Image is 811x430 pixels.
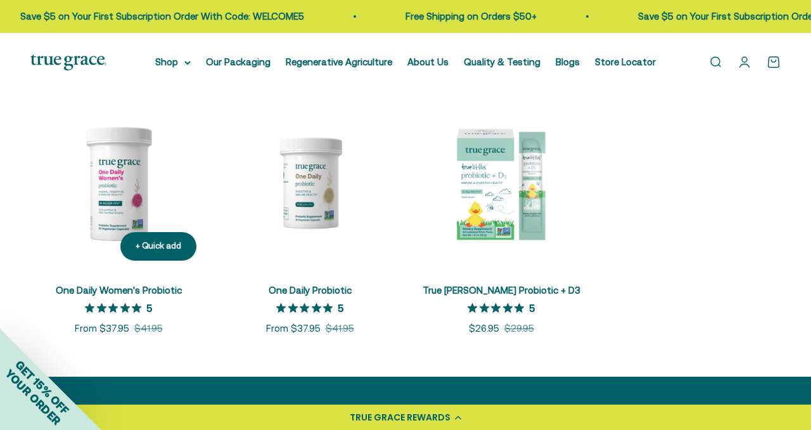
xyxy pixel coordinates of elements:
a: One Daily Probiotic [269,285,352,296]
sale-price: From $37.95 [75,321,129,336]
compare-at-price: $29.95 [504,321,534,336]
a: Store Locator [595,56,656,67]
a: Free Shipping on Orders $50+ [250,11,381,22]
span: YOUR ORDER [3,367,63,427]
p: 5 [529,301,535,314]
p: Save $5 on Your First Subscription Order With Code: WELCOME5 [482,9,766,24]
span: GET 15% OFF [13,358,72,417]
img: Vitamin D is essential for your little one’s development and immune health, and it can be tricky ... [413,94,589,271]
img: Daily Probiotic forDigestive and Immune Support:* - 90 Billion CFU at time of manufacturing (30 B... [222,94,398,271]
span: 5 out of 5 stars rating in total 3 reviews. [276,299,338,316]
span: 5 out of 5 stars rating in total 12 reviews. [85,299,146,316]
a: Blogs [556,56,580,67]
span: 5 out of 5 stars rating in total 4 reviews. [468,299,529,316]
p: 5 [146,301,152,314]
a: Our Packaging [206,56,271,67]
p: 5 [338,301,343,314]
compare-at-price: $41.95 [326,321,354,336]
div: TRUE GRACE REWARDS [350,411,450,424]
a: One Daily Women's Probiotic [56,285,182,296]
sale-price: $26.95 [469,321,499,336]
div: + Quick add [136,240,181,253]
button: + Quick add [120,232,196,261]
a: About Us [407,56,449,67]
a: True [PERSON_NAME] Probiotic + D3 [423,285,580,296]
sale-price: From $37.95 [266,321,321,336]
img: Daily Probiotic for Women's Vaginal, Digestive, and Immune Support* - 90 Billion CFU at time of m... [30,94,207,271]
summary: Shop [155,55,191,70]
a: Regenerative Agriculture [286,56,392,67]
a: Quality & Testing [464,56,540,67]
compare-at-price: $41.95 [134,321,163,336]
